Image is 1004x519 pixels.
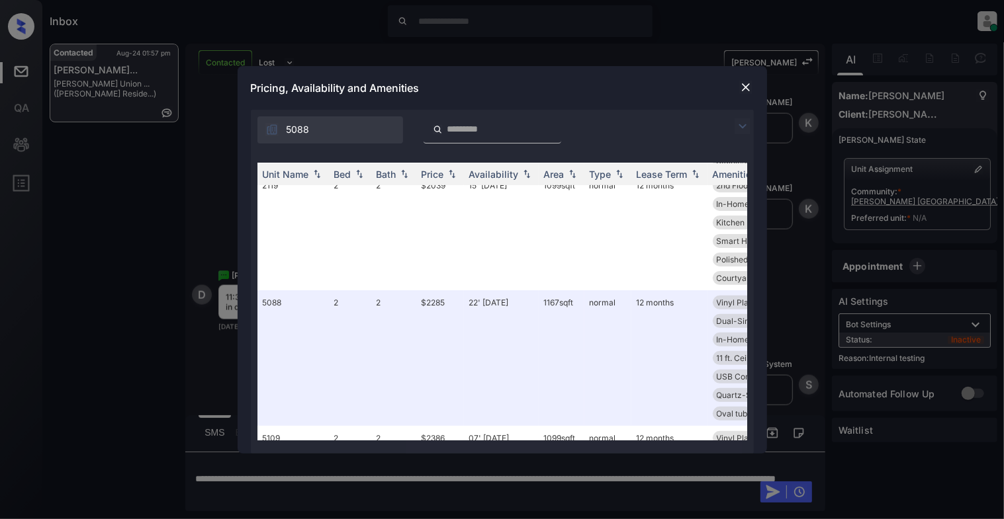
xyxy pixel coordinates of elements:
td: 12 months [631,173,707,290]
img: sorting [310,169,324,179]
img: sorting [613,169,626,179]
div: Pricing, Availability and Amenities [238,66,767,110]
img: sorting [520,169,533,179]
div: Area [544,169,565,180]
img: sorting [398,169,411,179]
td: $2039 [416,173,464,290]
div: Unit Name [263,169,309,180]
img: sorting [566,169,579,179]
td: 5088 [257,290,329,426]
span: Quartz-Style Co... [717,390,784,400]
span: Courtyard View [717,273,776,283]
td: 2 [371,173,416,290]
div: Lease Term [637,169,688,180]
td: 22' [DATE] [464,290,539,426]
span: Oval tub [717,409,748,419]
td: 1099 sqft [539,173,584,290]
td: normal [584,290,631,426]
td: $2285 [416,290,464,426]
td: 2 [371,290,416,426]
div: Bath [377,169,396,180]
span: Kitchen Island/... [717,218,778,227]
span: In-Home Washer ... [717,335,788,344]
img: icon-zuma [433,124,443,136]
div: Availability [469,169,519,180]
span: Vinyl Plank - 2... [717,298,777,307]
span: 2nd Floor [717,180,752,190]
img: icon-zuma [265,123,279,136]
span: 11 ft. Ceilings [717,353,764,363]
img: icon-zuma [735,118,751,134]
td: 2 [329,290,371,426]
span: Polished Concre... [717,255,784,264]
td: 12 months [631,290,707,426]
div: Bed [334,169,351,180]
img: sorting [689,169,702,179]
span: Smart Home Lock [717,236,785,246]
span: USB Compatible ... [717,372,786,381]
img: sorting [445,169,459,179]
td: 2119 [257,173,329,290]
div: Amenities [713,169,757,180]
td: normal [584,173,631,290]
td: 1167 sqft [539,290,584,426]
span: 5088 [287,122,310,137]
div: Price [422,169,444,180]
span: Dual-Sink Maste... [717,316,786,326]
span: Vinyl Plank - 2... [717,433,777,443]
td: 15' [DATE] [464,173,539,290]
img: sorting [353,169,366,179]
td: 2 [329,173,371,290]
span: In-Home Washer ... [717,199,788,209]
img: close [739,81,753,94]
div: Type [590,169,612,180]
